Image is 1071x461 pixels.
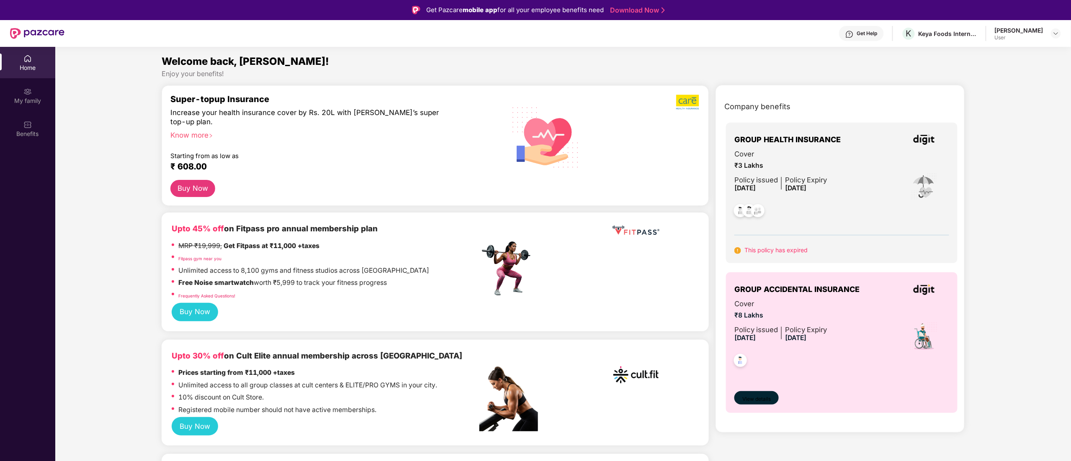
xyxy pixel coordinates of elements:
[676,94,700,110] img: b5dec4f62d2307b9de63beb79f102df3.png
[178,380,437,391] p: Unlimited access to all group classes at cult centers & ELITE/PRO GYMS in your city.
[914,134,935,145] img: insurerLogo
[734,134,841,146] span: GROUP HEALTH INSURANCE
[10,28,64,39] img: New Pazcare Logo
[734,184,756,192] span: [DATE]
[170,108,443,127] div: Increase your health insurance cover by Rs. 20L with [PERSON_NAME]’s super top-up plan.
[178,242,222,250] del: MRP ₹19,999,
[1053,30,1059,37] img: svg+xml;base64,PHN2ZyBpZD0iRHJvcGRvd24tMzJ4MzIiIHhtbG5zPSJodHRwOi8vd3d3LnczLm9yZy8yMDAwL3N2ZyIgd2...
[23,54,32,63] img: svg+xml;base64,PHN2ZyBpZD0iSG9tZSIgeG1sbnM9Imh0dHA6Ly93d3cudzMub3JnLzIwMDAvc3ZnIiB3aWR0aD0iMjAiIG...
[742,395,771,403] span: View details
[734,334,756,342] span: [DATE]
[162,55,329,67] span: Welcome back, [PERSON_NAME]!
[785,174,827,185] div: Policy Expiry
[857,30,878,37] div: Get Help
[178,256,221,261] a: Fitpass gym near you
[610,6,662,15] a: Download Now
[170,94,479,104] div: Super-topup Insurance
[479,239,538,298] img: fpp.png
[734,310,827,321] span: ₹8 Lakhs
[178,278,387,288] p: worth ₹5,999 to track your fitness progress
[739,202,759,222] img: svg+xml;base64,PHN2ZyB4bWxucz0iaHR0cDovL3d3dy53My5vcmcvMjAwMC9zdmciIHdpZHRoPSI0OC45NDMiIGhlaWdodD...
[910,173,937,200] img: icon
[172,303,218,321] button: Buy Now
[785,184,806,192] span: [DATE]
[479,366,538,431] img: pc2.png
[906,28,911,38] span: K
[170,152,444,158] div: Starting from as low as
[995,34,1043,41] div: User
[611,223,661,238] img: fppp.png
[172,224,378,233] b: on Fitpass pro annual membership plan
[730,202,751,222] img: svg+xml;base64,PHN2ZyB4bWxucz0iaHR0cDovL3d3dy53My5vcmcvMjAwMC9zdmciIHdpZHRoPSI0OC45NDMiIGhlaWdodD...
[662,6,665,15] img: Stroke
[170,161,471,172] div: ₹ 608.00
[178,392,264,403] p: 10% discount on Cult Store.
[734,149,827,159] span: Cover
[845,30,854,38] img: svg+xml;base64,PHN2ZyBpZD0iSGVscC0zMngzMiIgeG1sbnM9Imh0dHA6Ly93d3cudzMub3JnLzIwMDAvc3ZnIiB3aWR0aD...
[744,246,808,254] span: This policy has expired
[178,369,295,376] strong: Prices starting from ₹11,000 +taxes
[224,242,319,250] strong: Get Fitpass at ₹11,000 +taxes
[426,5,604,15] div: Get Pazcare for all your employee benefits need
[209,133,213,138] span: right
[162,69,964,78] div: Enjoy your benefits!
[23,120,32,129] img: svg+xml;base64,PHN2ZyBpZD0iQmVuZWZpdHMiIHhtbG5zPSJodHRwOi8vd3d3LnczLm9yZy8yMDAwL3N2ZyIgd2lkdGg9Ij...
[170,131,474,136] div: Know more
[909,322,938,351] img: icon
[172,224,224,233] b: Upto 45% off
[785,324,827,335] div: Policy Expiry
[734,391,779,405] button: View details
[506,96,586,177] img: svg+xml;base64,PHN2ZyB4bWxucz0iaHR0cDovL3d3dy53My5vcmcvMjAwMC9zdmciIHhtbG5zOnhsaW5rPSJodHRwOi8vd3...
[919,30,977,38] div: Keya Foods International Private Limited
[734,324,778,335] div: Policy issued
[23,87,32,96] img: svg+xml;base64,PHN2ZyB3aWR0aD0iMjAiIGhlaWdodD0iMjAiIHZpZXdCb3g9IjAgMCAyMCAyMCIgZmlsbD0ibm9uZSIgeG...
[734,247,741,254] img: svg+xml;base64,PHN2ZyB4bWxucz0iaHR0cDovL3d3dy53My5vcmcvMjAwMC9zdmciIHdpZHRoPSIxNiIgaGVpZ2h0PSIxNi...
[170,180,215,197] button: Buy Now
[914,284,935,295] img: insurerLogo
[734,284,860,295] span: GROUP ACCIDENTAL INSURANCE
[172,351,224,361] b: Upto 30% off
[724,101,790,113] span: Company benefits
[412,6,420,14] img: Logo
[734,298,827,309] span: Cover
[748,202,768,222] img: svg+xml;base64,PHN2ZyB4bWxucz0iaHR0cDovL3d3dy53My5vcmcvMjAwMC9zdmciIHdpZHRoPSI0OC45NDMiIGhlaWdodD...
[178,279,254,287] strong: Free Noise smartwatch
[178,266,429,276] p: Unlimited access to 8,100 gyms and fitness studios across [GEOGRAPHIC_DATA]
[178,293,235,298] a: Frequently Asked Questions!
[172,351,462,361] b: on Cult Elite annual membership across [GEOGRAPHIC_DATA]
[178,405,376,415] p: Registered mobile number should not have active memberships.
[172,417,218,435] button: Buy Now
[463,6,497,14] strong: mobile app
[734,174,778,185] div: Policy issued
[734,161,827,171] span: ₹3 Lakhs
[730,351,751,372] img: svg+xml;base64,PHN2ZyB4bWxucz0iaHR0cDovL3d3dy53My5vcmcvMjAwMC9zdmciIHdpZHRoPSI0OC45NDMiIGhlaWdodD...
[785,334,806,342] span: [DATE]
[611,350,661,400] img: cult.png
[995,26,1043,34] div: [PERSON_NAME]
